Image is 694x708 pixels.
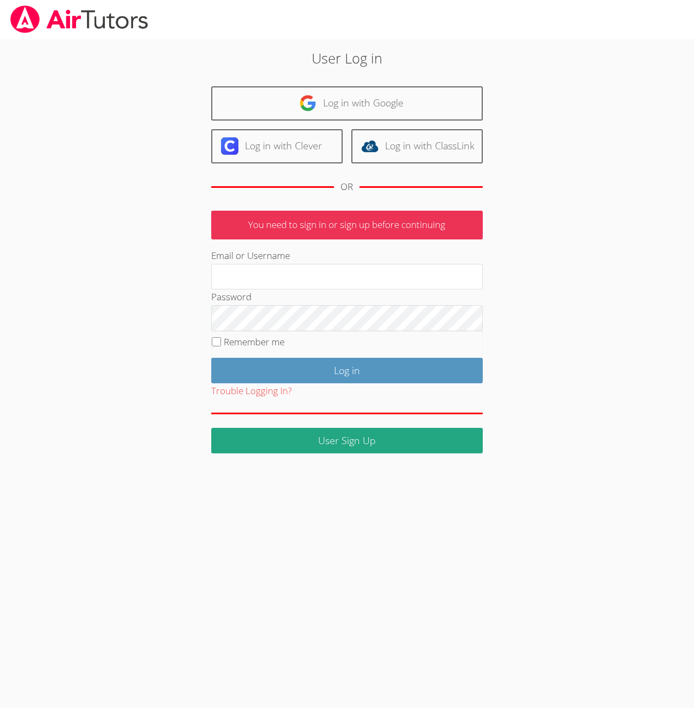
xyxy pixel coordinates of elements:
img: airtutors_banner-c4298cdbf04f3fff15de1276eac7730deb9818008684d7c2e4769d2f7ddbe033.png [9,5,149,33]
label: Remember me [224,336,285,348]
p: You need to sign in or sign up before continuing [211,211,483,239]
input: Log in [211,358,483,383]
h2: User Log in [160,48,534,68]
a: User Sign Up [211,428,483,453]
a: Log in with ClassLink [351,129,483,163]
img: classlink-logo-d6bb404cc1216ec64c9a2012d9dc4662098be43eaf13dc465df04b49fa7ab582.svg [361,137,378,155]
a: Log in with Google [211,86,483,121]
label: Password [211,290,251,303]
img: google-logo-50288ca7cdecda66e5e0955fdab243c47b7ad437acaf1139b6f446037453330a.svg [299,94,317,112]
button: Trouble Logging In? [211,383,292,399]
div: OR [340,179,353,195]
label: Email or Username [211,249,290,262]
img: clever-logo-6eab21bc6e7a338710f1a6ff85c0baf02591cd810cc4098c63d3a4b26e2feb20.svg [221,137,238,155]
a: Log in with Clever [211,129,343,163]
